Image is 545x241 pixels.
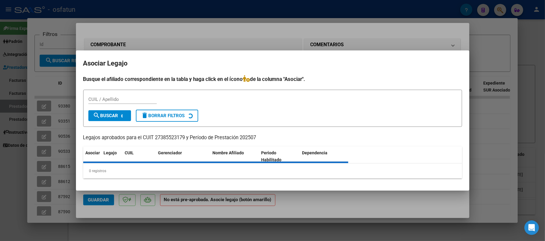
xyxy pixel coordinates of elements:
[141,112,149,119] mat-icon: delete
[83,134,462,142] p: Legajos aprobados para el CUIT 27385523179 y Período de Prestación 202507
[136,110,198,122] button: Borrar Filtros
[104,150,117,155] span: Legajo
[302,150,327,155] span: Dependencia
[93,112,100,119] mat-icon: search
[158,150,182,155] span: Gerenciador
[88,110,131,121] button: Buscar
[83,75,462,83] h4: Busque el afiliado correspondiente en la tabla y haga click en el ícono de la columna "Asociar".
[123,146,156,166] datatable-header-cell: CUIL
[524,220,539,235] div: Open Intercom Messenger
[93,113,118,118] span: Buscar
[261,150,281,162] span: Periodo Habilitado
[156,146,210,166] datatable-header-cell: Gerenciador
[210,146,259,166] datatable-header-cell: Nombre Afiliado
[86,150,100,155] span: Asociar
[101,146,123,166] datatable-header-cell: Legajo
[83,146,101,166] datatable-header-cell: Asociar
[300,146,348,166] datatable-header-cell: Dependencia
[141,113,185,118] span: Borrar Filtros
[259,146,300,166] datatable-header-cell: Periodo Habilitado
[125,150,134,155] span: CUIL
[83,58,462,69] h2: Asociar Legajo
[83,163,462,178] div: 0 registros
[213,150,244,155] span: Nombre Afiliado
